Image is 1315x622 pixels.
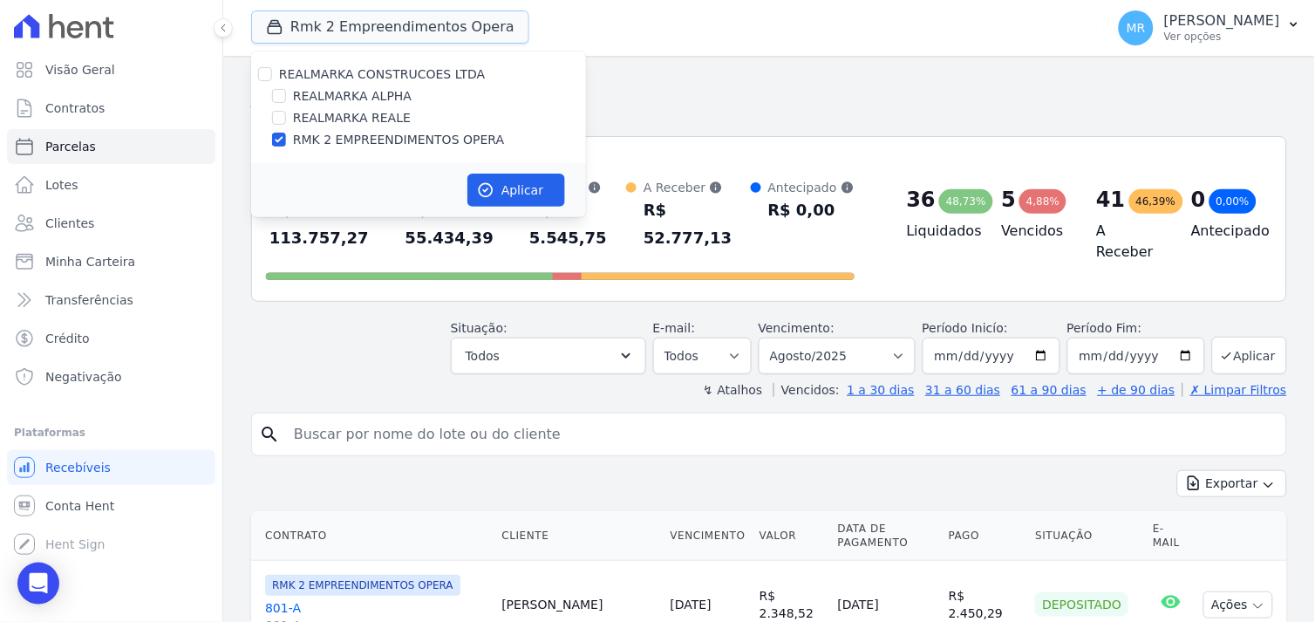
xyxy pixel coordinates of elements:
label: REALMARKA CONSTRUCOES LTDA [279,67,486,81]
th: Valor [753,511,831,561]
a: Lotes [7,167,215,202]
a: Transferências [7,283,215,318]
a: Conta Hent [7,489,215,523]
a: 61 a 90 dias [1012,383,1087,397]
a: ✗ Limpar Filtros [1182,383,1287,397]
a: Contratos [7,91,215,126]
div: R$ 55.434,39 [405,196,513,252]
input: Buscar por nome do lote ou do cliente [283,417,1279,452]
label: Vencimento: [759,321,835,335]
div: Depositado [1035,592,1128,617]
th: Situação [1028,511,1146,561]
label: Período Inicío: [923,321,1008,335]
div: 46,39% [1129,189,1183,214]
span: Parcelas [45,138,96,155]
button: Exportar [1177,470,1287,497]
label: E-mail: [653,321,696,335]
a: 31 a 60 dias [925,383,1000,397]
div: R$ 52.777,13 [644,196,751,252]
div: Plataformas [14,422,208,443]
p: [PERSON_NAME] [1164,12,1280,30]
a: Clientes [7,206,215,241]
th: Data de Pagamento [831,511,942,561]
h2: Parcelas [251,70,1287,101]
a: Visão Geral [7,52,215,87]
div: R$ 5.545,75 [529,196,626,252]
span: Recebíveis [45,459,111,476]
div: 0,00% [1209,189,1257,214]
label: ↯ Atalhos [703,383,762,397]
div: 36 [907,186,936,214]
button: Todos [451,338,646,374]
div: Antecipado [768,179,855,196]
th: Pago [942,511,1029,561]
h4: Antecipado [1191,221,1258,242]
div: R$ 0,00 [768,196,855,224]
span: RMK 2 EMPREENDIMENTOS OPERA [265,575,460,596]
span: Transferências [45,291,133,309]
button: Ações [1203,591,1273,619]
label: Vencidos: [773,383,840,397]
th: E-mail [1146,511,1196,561]
div: Open Intercom Messenger [17,563,59,605]
a: Recebíveis [7,450,215,485]
span: Clientes [45,215,94,232]
span: MR [1127,22,1146,34]
span: Negativação [45,368,122,386]
h4: A Receber [1096,221,1163,263]
label: REALMARKA ALPHA [293,87,412,106]
span: Lotes [45,176,78,194]
button: Aplicar [1212,337,1287,374]
span: Minha Carteira [45,253,135,270]
i: search [259,424,280,445]
div: 5 [1002,186,1017,214]
label: REALMARKA REALE [293,109,411,127]
a: + de 90 dias [1098,383,1175,397]
span: Crédito [45,330,90,347]
div: 0 [1191,186,1206,214]
div: 48,73% [939,189,993,214]
div: R$ 113.757,27 [269,196,388,252]
h4: Vencidos [1002,221,1069,242]
button: Rmk 2 Empreendimentos Opera [251,10,529,44]
p: Ver opções [1164,30,1280,44]
a: Parcelas [7,129,215,164]
div: A Receber [644,179,751,196]
button: MR [PERSON_NAME] Ver opções [1105,3,1315,52]
span: Visão Geral [45,61,115,79]
span: Todos [466,345,500,366]
a: Crédito [7,321,215,356]
a: 1 a 30 dias [848,383,915,397]
div: 4,88% [1019,189,1066,214]
label: Período Fim: [1067,319,1205,338]
h4: Liquidados [907,221,974,242]
a: [DATE] [670,598,711,612]
span: Contratos [45,99,105,117]
th: Vencimento [663,511,752,561]
label: Situação: [451,321,508,335]
th: Cliente [494,511,663,561]
th: Contrato [251,511,494,561]
div: 41 [1096,186,1125,214]
a: Minha Carteira [7,244,215,279]
span: Conta Hent [45,497,114,515]
label: RMK 2 EMPREENDIMENTOS OPERA [293,131,504,149]
a: Negativação [7,359,215,394]
button: Aplicar [467,174,565,207]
